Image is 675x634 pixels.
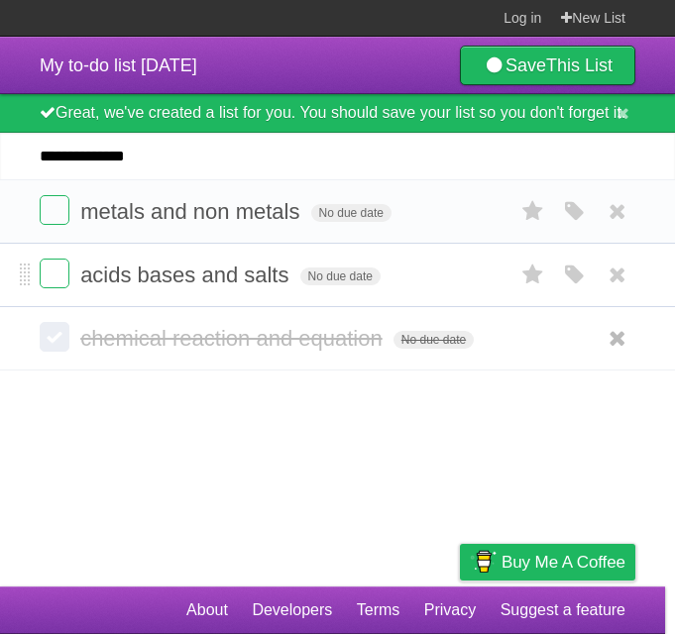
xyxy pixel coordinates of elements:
[546,55,613,75] b: This List
[514,259,552,291] label: Star task
[394,331,474,349] span: No due date
[460,46,635,85] a: SaveThis List
[80,199,304,224] span: metals and non metals
[501,591,625,629] a: Suggest a feature
[40,259,69,288] label: Done
[40,55,197,75] span: My to-do list [DATE]
[80,326,388,351] span: chemical reaction and equation
[357,591,400,629] a: Terms
[186,591,228,629] a: About
[514,195,552,228] label: Star task
[311,204,392,222] span: No due date
[424,591,476,629] a: Privacy
[470,545,497,579] img: Buy me a coffee
[502,545,625,580] span: Buy me a coffee
[300,267,381,285] span: No due date
[40,195,69,225] label: Done
[80,263,293,287] span: acids bases and salts
[252,591,332,629] a: Developers
[460,544,635,581] a: Buy me a coffee
[40,322,69,352] label: Done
